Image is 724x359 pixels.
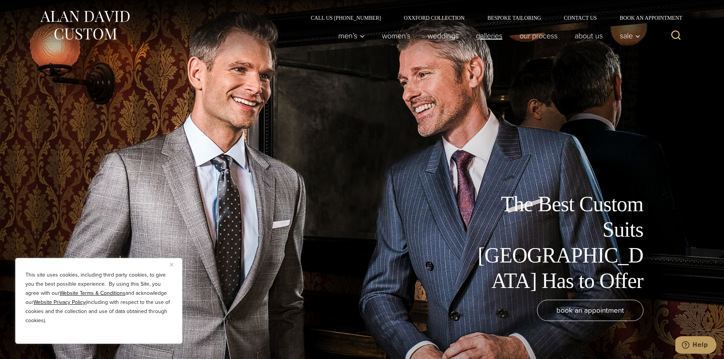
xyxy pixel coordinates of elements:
[330,28,644,43] nav: Primary Navigation
[511,28,566,43] a: Our Process
[60,289,125,297] a: Website Terms & Conditions
[611,28,644,43] button: Child menu of Sale
[299,15,685,21] nav: Secondary Navigation
[537,300,643,321] a: book an appointment
[170,260,179,269] button: Close
[330,28,373,43] button: Men’s sub menu toggle
[556,305,624,316] span: book an appointment
[299,15,393,21] a: Call Us [PHONE_NUMBER]
[566,28,611,43] a: About Us
[476,15,552,21] a: Bespoke Tailoring
[553,15,608,21] a: Contact Us
[392,15,476,21] a: Oxxford Collection
[373,28,419,43] a: Women’s
[472,191,643,294] h1: The Best Custom Suits [GEOGRAPHIC_DATA] Has to Offer
[33,298,86,306] a: Website Privacy Policy
[170,263,173,266] img: Close
[467,28,511,43] a: Galleries
[608,15,685,21] a: Book an Appointment
[25,270,172,325] p: This site uses cookies, including third party cookies, to give you the best possible experience. ...
[675,336,716,355] iframe: Opens a widget where you can chat to one of our agents
[419,28,467,43] a: weddings
[667,27,685,45] button: View Search Form
[39,8,130,42] img: Alan David Custom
